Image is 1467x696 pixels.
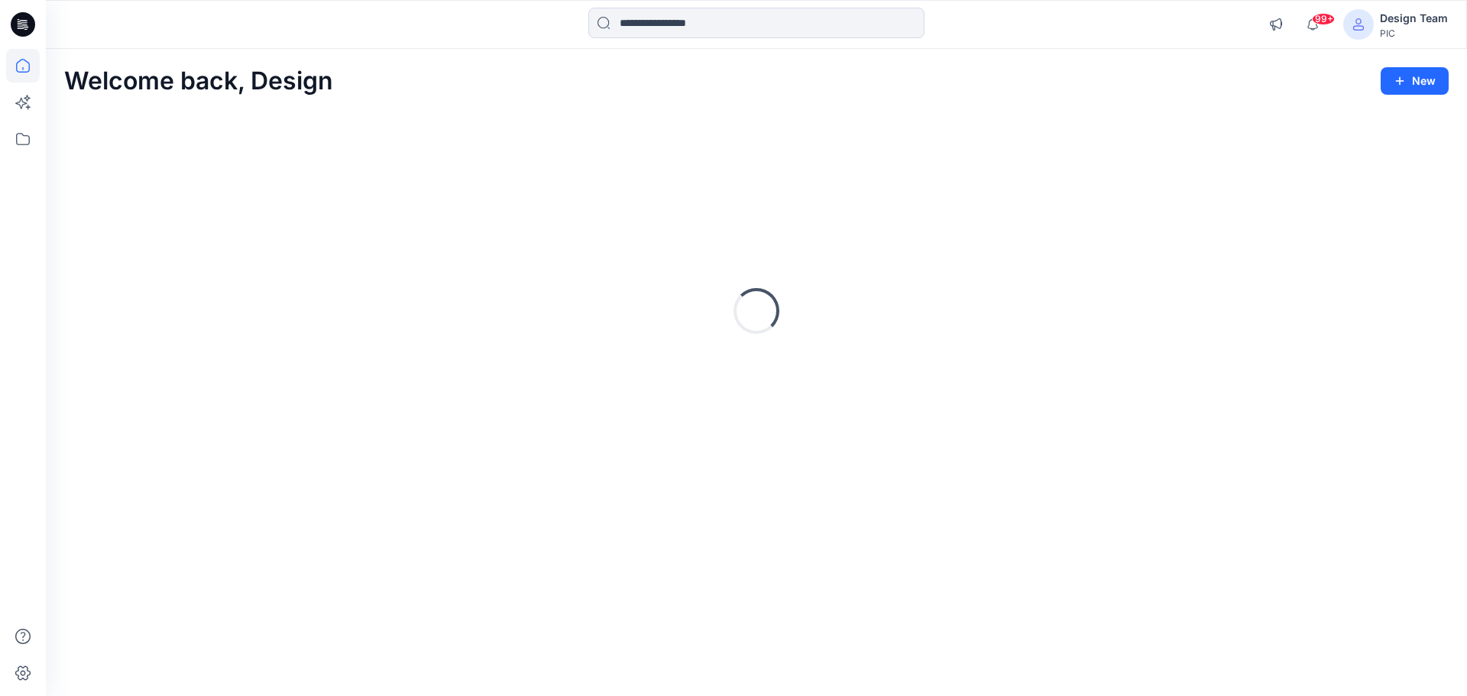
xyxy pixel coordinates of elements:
span: 99+ [1312,13,1335,25]
h2: Welcome back, Design [64,67,333,95]
button: New [1381,67,1449,95]
div: Design Team [1380,9,1448,28]
svg: avatar [1352,18,1365,31]
div: PIC [1380,28,1448,39]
